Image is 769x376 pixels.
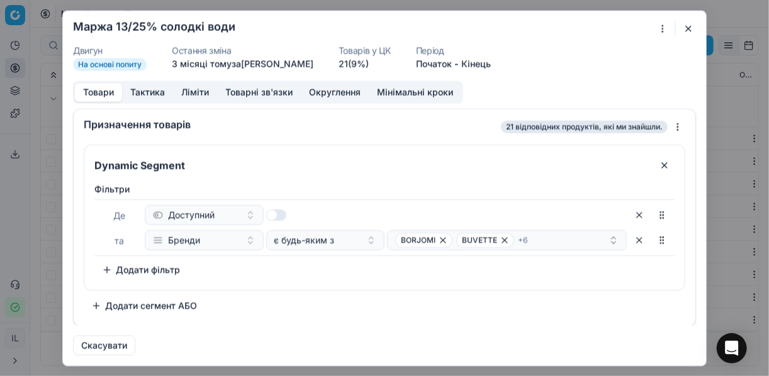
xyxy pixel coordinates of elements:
[416,46,491,55] dt: Період
[115,235,125,246] span: та
[217,83,301,101] button: Товарні зв'язки
[73,58,147,71] span: На основі попиту
[73,21,235,32] h2: Маржа 13/25% солодкі води
[274,234,335,246] span: є будь-яким з
[401,235,435,245] span: BORJOMI
[387,230,627,250] button: BORJOMIBUVETTE+6
[172,58,313,69] span: 3 місяці тому за [PERSON_NAME]
[84,295,205,316] button: Додати сегмент АБО
[416,57,452,70] button: Початок
[339,46,391,55] dt: Товарів у ЦК
[168,208,215,221] span: Доступний
[173,83,217,101] button: Ліміти
[462,235,497,245] span: BUVETTE
[92,155,649,175] input: Сегмент
[94,259,188,280] button: Додати фільтр
[73,335,135,355] button: Скасувати
[301,83,369,101] button: Округлення
[122,83,173,101] button: Тактика
[73,46,147,55] dt: Двигун
[114,210,126,220] span: Де
[339,57,369,70] a: 21(9%)
[168,234,200,246] span: Бренди
[461,57,491,70] button: Кінець
[369,83,461,101] button: Мінімальні кроки
[172,46,313,55] dt: Остання зміна
[518,235,527,245] span: + 6
[501,120,668,133] span: 21 відповідних продуктів, які ми знайшли.
[94,183,675,195] label: Фiльтри
[75,83,122,101] button: Товари
[454,57,459,70] span: -
[84,119,498,129] div: Призначення товарів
